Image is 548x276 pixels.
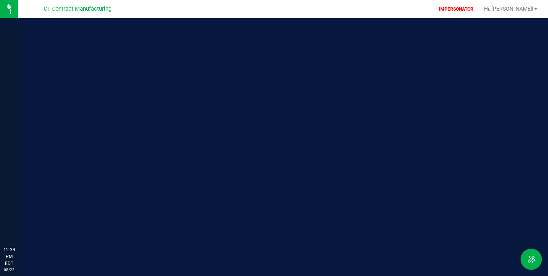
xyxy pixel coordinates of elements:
p: 12:38 PM EDT [3,246,15,267]
p: IMPERSONATOR [436,6,476,13]
p: 08/22 [3,267,15,273]
span: Hi, [PERSON_NAME]! [484,6,534,12]
span: CT Contract Manufacturing [44,6,112,12]
button: Toggle Menu [521,249,542,270]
